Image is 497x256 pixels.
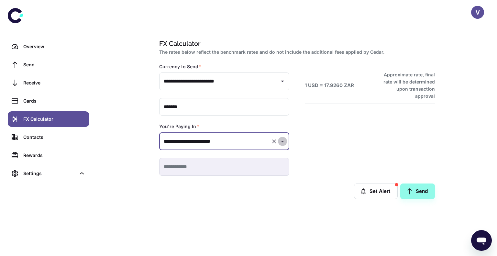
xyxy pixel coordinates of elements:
button: V [471,6,484,19]
a: Receive [8,75,89,91]
a: Send [400,184,435,199]
h6: Approximate rate, final rate will be determined upon transaction approval [376,71,435,100]
div: Send [23,61,85,68]
div: Settings [23,170,76,177]
button: Open [278,137,287,146]
h1: FX Calculator [159,39,432,49]
button: Clear [270,137,279,146]
h6: 1 USD = 17.9260 ZAR [305,82,354,89]
div: Overview [23,43,85,50]
label: You're Paying In [159,123,199,130]
button: Set Alert [354,184,398,199]
div: Rewards [23,152,85,159]
a: Send [8,57,89,72]
div: Receive [23,79,85,86]
a: Overview [8,39,89,54]
div: Cards [23,97,85,105]
button: Open [278,77,287,86]
div: Contacts [23,134,85,141]
a: Contacts [8,129,89,145]
label: Currency to Send [159,63,202,70]
a: Cards [8,93,89,109]
div: Settings [8,166,89,181]
iframe: Button to launch messaging window [471,230,492,251]
a: Rewards [8,148,89,163]
div: FX Calculator [23,116,85,123]
a: FX Calculator [8,111,89,127]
